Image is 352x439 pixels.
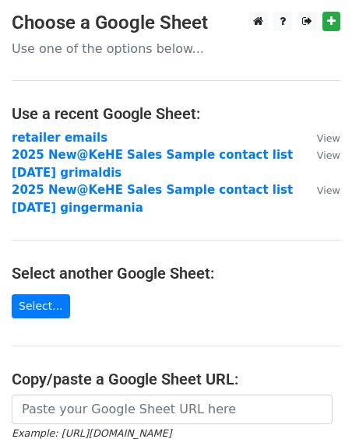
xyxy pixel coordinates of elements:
[12,294,70,318] a: Select...
[317,149,340,161] small: View
[12,40,340,57] p: Use one of the options below...
[274,364,352,439] iframe: Chat Widget
[317,184,340,196] small: View
[12,131,107,145] a: retailer emails
[12,264,340,283] h4: Select another Google Sheet:
[301,131,340,145] a: View
[12,12,340,34] h3: Choose a Google Sheet
[12,395,333,424] input: Paste your Google Sheet URL here
[317,132,340,144] small: View
[12,427,171,439] small: Example: [URL][DOMAIN_NAME]
[12,104,340,123] h4: Use a recent Google Sheet:
[301,148,340,162] a: View
[301,183,340,197] a: View
[12,183,293,215] a: 2025 New@KeHE Sales Sample contact list [DATE] gingermania
[12,370,340,388] h4: Copy/paste a Google Sheet URL:
[12,148,293,180] a: 2025 New@KeHE Sales Sample contact list [DATE] grimaldis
